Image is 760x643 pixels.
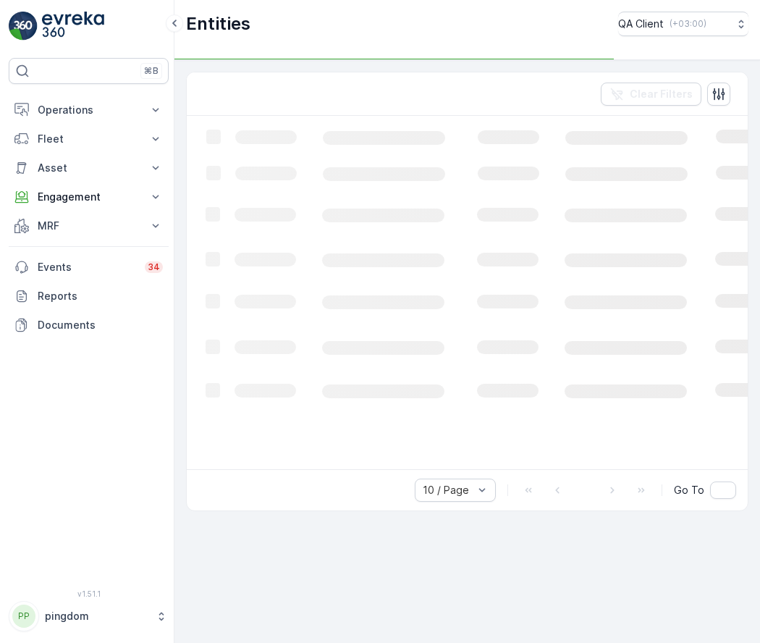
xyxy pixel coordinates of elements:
button: Asset [9,154,169,182]
button: Fleet [9,125,169,154]
button: Engagement [9,182,169,211]
img: logo [9,12,38,41]
button: MRF [9,211,169,240]
a: Events34 [9,253,169,282]
span: Go To [674,483,704,497]
p: Engagement [38,190,140,204]
p: Events [38,260,136,274]
p: Operations [38,103,140,117]
div: PP [12,605,35,628]
p: Reports [38,289,163,303]
img: logo_light-DOdMpM7g.png [42,12,104,41]
p: pingdom [45,609,148,623]
button: Operations [9,96,169,125]
button: PPpingdom [9,601,169,631]
p: Asset [38,161,140,175]
p: Documents [38,318,163,332]
p: Clear Filters [630,87,693,101]
p: Fleet [38,132,140,146]
button: QA Client(+03:00) [618,12,748,36]
p: QA Client [618,17,664,31]
a: Reports [9,282,169,311]
p: ⌘B [144,65,159,77]
a: Documents [9,311,169,340]
p: 34 [148,261,160,273]
p: MRF [38,219,140,233]
p: Entities [186,12,250,35]
button: Clear Filters [601,83,701,106]
span: v 1.51.1 [9,589,169,598]
p: ( +03:00 ) [670,18,706,30]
